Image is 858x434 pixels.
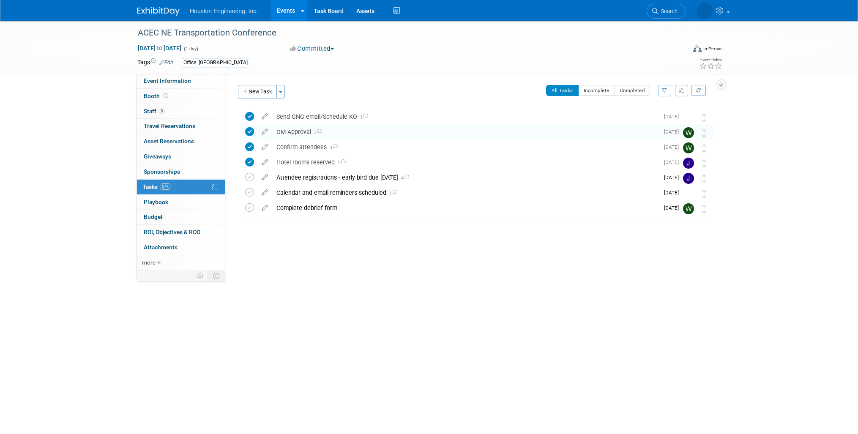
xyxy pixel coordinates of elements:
i: Move task [702,144,706,152]
i: Move task [702,205,706,213]
a: ROI, Objectives & ROO [137,225,225,240]
div: Attendee registrations - early bird due [DATE] [272,170,659,185]
span: Search [658,8,678,14]
a: Booth [137,89,225,104]
span: to [156,45,164,52]
img: Jessica Lambrecht [683,158,694,169]
a: Sponsorships [137,164,225,179]
span: Event Information [144,77,191,84]
img: Heidi Joarnt [683,112,694,123]
span: [DATE] [DATE] [137,44,182,52]
div: Confirm attendees [272,140,659,154]
button: New Task [238,85,277,98]
span: 4 [398,175,409,181]
a: Budget [137,210,225,224]
span: Attachments [144,244,178,251]
a: Edit [159,60,173,66]
div: Calendar and email reminders scheduled [272,186,659,200]
span: 3 [311,130,322,135]
div: In-Person [703,46,723,52]
a: edit [257,174,272,181]
i: Move task [702,190,706,198]
a: Attachments [137,240,225,255]
div: Event Format [636,44,723,57]
div: Hotel rooms reserved [272,155,659,169]
img: ExhibitDay [137,7,180,16]
a: Event Information [137,74,225,88]
div: Office: [GEOGRAPHIC_DATA] [181,58,250,67]
span: Booth [144,93,170,99]
span: Booth not reserved yet [162,93,170,99]
i: Move task [702,159,706,167]
span: [DATE] [664,190,683,196]
a: Staff3 [137,104,225,119]
span: 1 [357,115,368,120]
span: ROI, Objectives & ROO [144,229,200,235]
span: [DATE] [664,175,683,180]
div: Event Rating [700,58,722,62]
span: Travel Reservations [144,123,195,129]
span: Tasks [143,183,171,190]
span: Playbook [144,199,168,205]
a: Giveaways [137,149,225,164]
span: Asset Reservations [144,138,194,145]
img: Whitaker Thomas [683,203,694,214]
span: Sponsorships [144,168,180,175]
a: more [137,255,225,270]
button: Incomplete [578,85,615,96]
i: Move task [702,129,706,137]
td: Tags [137,58,173,68]
span: more [142,259,156,266]
span: [DATE] [664,144,683,150]
div: Send GNG email/Schedule KO [272,109,659,124]
button: Committed [287,44,337,53]
img: Whitaker Thomas [683,142,694,153]
img: Jessica Lambrecht [683,173,694,184]
div: OM Approval [272,125,659,139]
span: [DATE] [664,129,683,135]
a: edit [257,189,272,197]
td: Toggle Event Tabs [208,270,225,281]
a: Refresh [691,85,706,96]
div: ACEC NE Transportation Conference [135,25,673,41]
span: Budget [144,213,163,220]
img: Heidi Joarnt [683,188,694,199]
a: Travel Reservations [137,119,225,134]
img: Heidi Joarnt [697,3,713,19]
i: Move task [702,114,706,122]
span: 4 [327,145,338,150]
a: edit [257,128,272,136]
span: [DATE] [664,159,683,165]
a: Playbook [137,195,225,210]
span: Staff [144,108,165,115]
span: 1 [335,160,346,166]
span: [DATE] [664,114,683,120]
span: (1 day) [183,46,198,52]
i: Move task [702,175,706,183]
span: Giveaways [144,153,171,160]
a: Tasks57% [137,180,225,194]
span: 57% [160,183,171,190]
td: Personalize Event Tab Strip [193,270,208,281]
button: Completed [615,85,650,96]
button: All Tasks [546,85,579,96]
img: Whitaker Thomas [683,127,694,138]
span: 3 [158,108,165,114]
a: edit [257,113,272,120]
span: [DATE] [664,205,683,211]
a: edit [257,204,272,212]
span: Houston Engineering, Inc. [190,8,258,14]
span: 1 [386,191,397,196]
div: Complete debrief form [272,201,659,215]
a: Asset Reservations [137,134,225,149]
a: edit [257,143,272,151]
a: Search [647,4,686,19]
a: edit [257,158,272,166]
img: Format-Inperson.png [693,45,702,52]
